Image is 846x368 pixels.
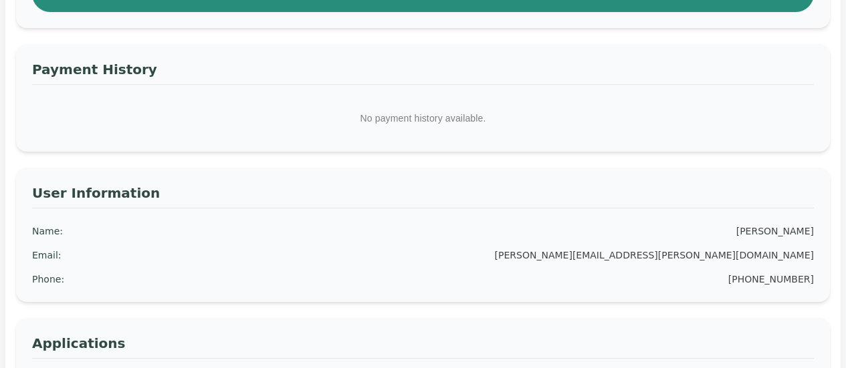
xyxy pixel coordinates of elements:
div: [PERSON_NAME] [736,224,814,238]
h3: Payment History [32,60,814,85]
p: No payment history available. [32,101,814,136]
div: [PHONE_NUMBER] [728,272,814,286]
h3: Applications [32,334,814,359]
h3: User Information [32,184,814,208]
div: Phone : [32,272,64,286]
div: [PERSON_NAME][EMAIL_ADDRESS][PERSON_NAME][DOMAIN_NAME] [495,248,814,262]
div: Name : [32,224,63,238]
div: Email : [32,248,62,262]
